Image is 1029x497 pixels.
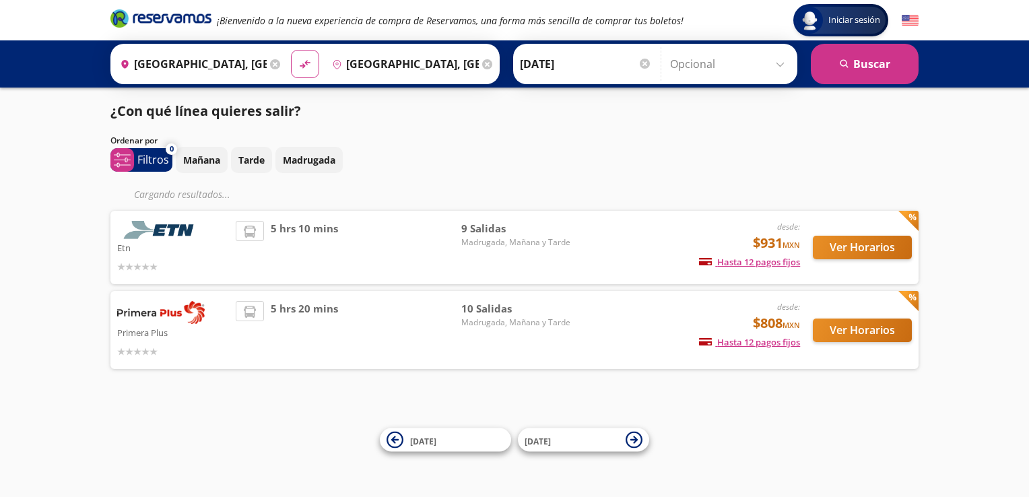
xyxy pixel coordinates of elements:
[170,143,174,155] span: 0
[699,336,800,348] span: Hasta 12 pagos fijos
[777,221,800,232] em: desde:
[271,301,338,359] span: 5 hrs 20 mins
[275,147,343,173] button: Madrugada
[110,101,301,121] p: ¿Con qué línea quieres salir?
[134,188,230,201] em: Cargando resultados ...
[410,435,436,446] span: [DATE]
[902,12,919,29] button: English
[811,44,919,84] button: Buscar
[783,320,800,330] small: MXN
[117,221,205,239] img: Etn
[461,317,570,329] span: Madrugada, Mañana y Tarde
[461,221,570,236] span: 9 Salidas
[271,221,338,274] span: 5 hrs 10 mins
[380,428,511,452] button: [DATE]
[231,147,272,173] button: Tarde
[461,236,570,249] span: Madrugada, Mañana y Tarde
[110,8,211,32] a: Brand Logo
[117,324,229,340] p: Primera Plus
[823,13,886,27] span: Iniciar sesión
[117,239,229,255] p: Etn
[176,147,228,173] button: Mañana
[813,319,912,342] button: Ver Horarios
[110,8,211,28] i: Brand Logo
[461,301,570,317] span: 10 Salidas
[520,47,652,81] input: Elegir Fecha
[110,148,172,172] button: 0Filtros
[114,47,267,81] input: Buscar Origen
[327,47,479,81] input: Buscar Destino
[110,135,158,147] p: Ordenar por
[525,435,551,446] span: [DATE]
[238,153,265,167] p: Tarde
[670,47,791,81] input: Opcional
[753,313,800,333] span: $808
[783,240,800,250] small: MXN
[283,153,335,167] p: Madrugada
[777,301,800,312] em: desde:
[813,236,912,259] button: Ver Horarios
[137,152,169,168] p: Filtros
[699,256,800,268] span: Hasta 12 pagos fijos
[117,301,205,324] img: Primera Plus
[183,153,220,167] p: Mañana
[753,233,800,253] span: $931
[518,428,649,452] button: [DATE]
[217,14,684,27] em: ¡Bienvenido a la nueva experiencia de compra de Reservamos, una forma más sencilla de comprar tus...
